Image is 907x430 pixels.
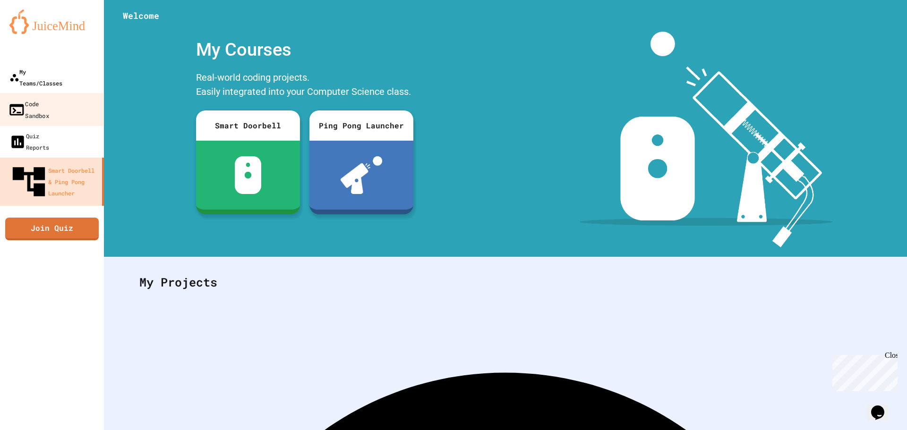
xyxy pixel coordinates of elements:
[5,218,99,240] a: Join Quiz
[9,162,98,201] div: Smart Doorbell & Ping Pong Launcher
[309,110,413,141] div: Ping Pong Launcher
[580,32,833,247] img: banner-image-my-projects.png
[829,351,898,391] iframe: chat widget
[8,98,49,121] div: Code Sandbox
[130,264,881,301] div: My Projects
[4,4,65,60] div: Chat with us now!Close
[341,156,383,194] img: ppl-with-ball.png
[191,32,418,68] div: My Courses
[191,68,418,103] div: Real-world coding projects. Easily integrated into your Computer Science class.
[196,110,300,141] div: Smart Doorbell
[235,156,262,194] img: sdb-white.svg
[9,66,62,89] div: My Teams/Classes
[9,130,49,153] div: Quiz Reports
[867,392,898,421] iframe: chat widget
[9,9,94,34] img: logo-orange.svg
